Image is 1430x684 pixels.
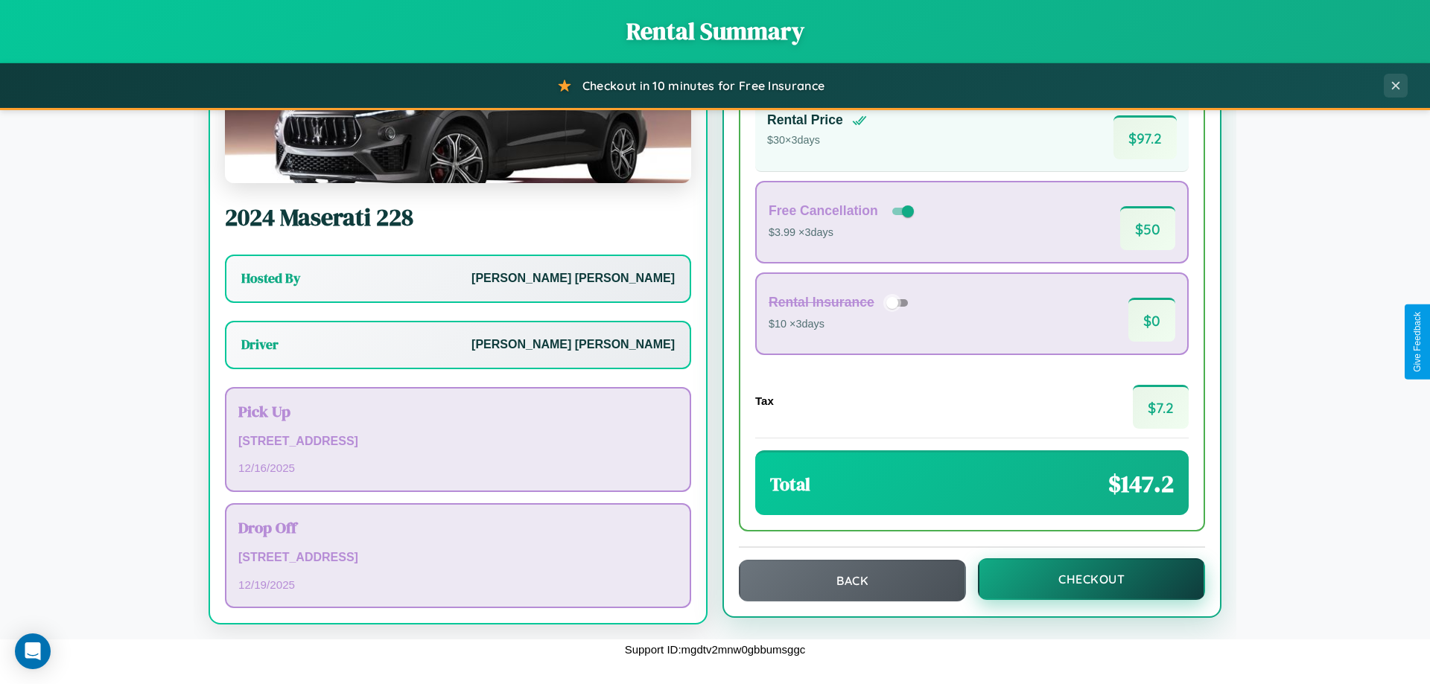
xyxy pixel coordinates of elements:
span: $ 50 [1120,206,1175,250]
p: 12 / 19 / 2025 [238,575,678,595]
span: $ 7.2 [1133,385,1189,429]
p: 12 / 16 / 2025 [238,458,678,478]
p: [PERSON_NAME] [PERSON_NAME] [471,268,675,290]
h2: 2024 Maserati 228 [225,201,691,234]
h1: Rental Summary [15,15,1415,48]
h4: Rental Price [767,112,843,128]
span: $ 0 [1128,298,1175,342]
button: Checkout [978,558,1205,600]
span: Checkout in 10 minutes for Free Insurance [582,78,824,93]
h3: Total [770,472,810,496]
h4: Tax [755,394,774,407]
h4: Rental Insurance [769,295,874,310]
h4: Free Cancellation [769,203,878,219]
div: Open Intercom Messenger [15,633,51,669]
p: Support ID: mgdtv2mnw0gbbumsggc [625,639,806,659]
p: $ 30 × 3 days [767,131,867,150]
span: $ 147.2 [1108,467,1174,500]
div: Give Feedback [1412,312,1423,372]
p: [STREET_ADDRESS] [238,547,678,569]
h3: Pick Up [238,400,678,422]
p: [STREET_ADDRESS] [238,431,678,453]
h3: Driver [241,336,279,354]
p: $10 × 3 days [769,315,913,334]
h3: Hosted By [241,269,300,287]
p: [PERSON_NAME] [PERSON_NAME] [471,334,675,356]
p: $3.99 × 3 days [769,223,917,243]
button: Back [739,560,966,601]
span: $ 97.2 [1113,115,1177,159]
h3: Drop Off [238,517,678,538]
